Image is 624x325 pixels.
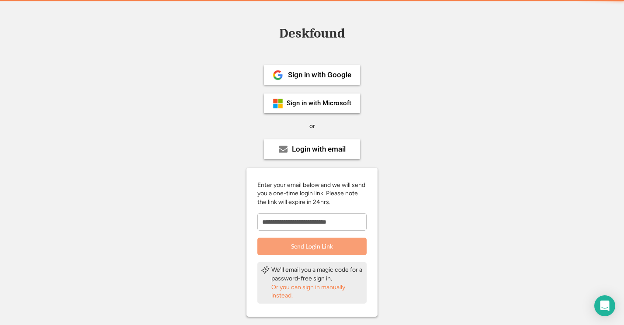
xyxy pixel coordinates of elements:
[257,181,367,207] div: Enter your email below and we will send you a one-time login link. Please note the link will expi...
[309,122,315,131] div: or
[271,266,363,283] div: We'll email you a magic code for a password-free sign in.
[594,295,615,316] div: Open Intercom Messenger
[288,71,351,79] div: Sign in with Google
[273,98,283,109] img: ms-symbollockup_mssymbol_19.png
[292,145,346,153] div: Login with email
[257,238,367,255] button: Send Login Link
[273,70,283,80] img: 1024px-Google__G__Logo.svg.png
[271,283,363,300] div: Or you can sign in manually instead.
[275,27,349,40] div: Deskfound
[287,100,351,107] div: Sign in with Microsoft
